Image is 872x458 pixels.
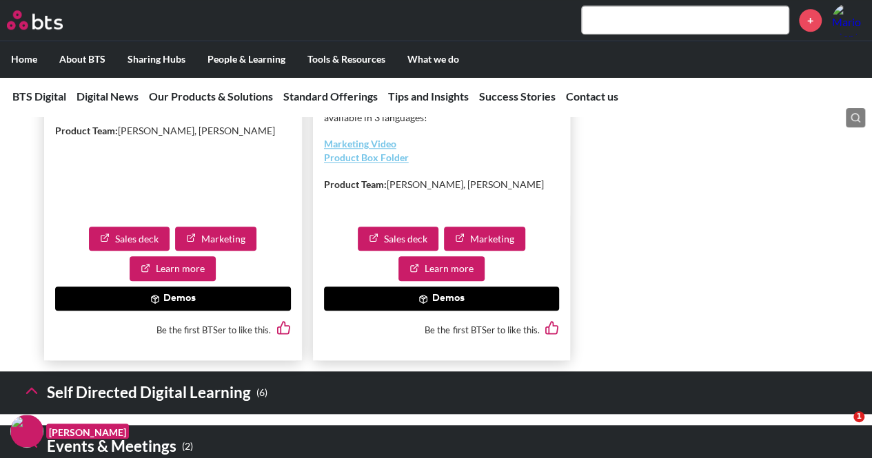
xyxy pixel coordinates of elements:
a: Contact us [566,90,618,103]
a: Go home [7,10,88,30]
label: Tools & Resources [296,41,396,77]
a: BTS Digital [12,90,66,103]
a: Product Box Folder [324,152,409,163]
label: People & Learning [196,41,296,77]
a: Our Products & Solutions [149,90,273,103]
button: Demos [324,287,560,311]
button: Demos [55,287,291,311]
img: BTS Logo [7,10,63,30]
h3: Self Directed Digital Learning [22,378,267,408]
a: Profile [832,3,865,37]
a: Sales deck [358,227,438,251]
a: Digital News [77,90,139,103]
p: [PERSON_NAME], [PERSON_NAME] [55,124,291,138]
strong: Product Team: [55,125,118,136]
a: Standard Offerings [283,90,378,103]
a: Learn more [130,256,216,281]
label: Sharing Hubs [116,41,196,77]
img: F [10,415,43,448]
div: Be the first BTSer to like this. [55,311,291,348]
a: Marketing Video [324,138,396,149]
a: Success Stories [479,90,556,103]
span: 1 [853,411,864,422]
small: ( 6 ) [256,384,267,402]
img: Mario Montino [832,3,865,37]
small: ( 2 ) [182,437,193,456]
iframe: Intercom live chat [825,411,858,444]
a: Tips and Insights [388,90,469,103]
figcaption: [PERSON_NAME] [46,424,129,439]
strong: Product Team: [324,178,387,190]
label: What we do [396,41,470,77]
p: [PERSON_NAME], [PERSON_NAME] [324,178,560,191]
a: Sales deck [89,227,170,251]
a: Learn more [398,256,485,281]
div: Be the first BTSer to like this. [324,311,560,348]
a: Marketing [444,227,525,251]
a: Marketing [175,227,256,251]
label: About BTS [48,41,116,77]
a: + [799,9,822,32]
